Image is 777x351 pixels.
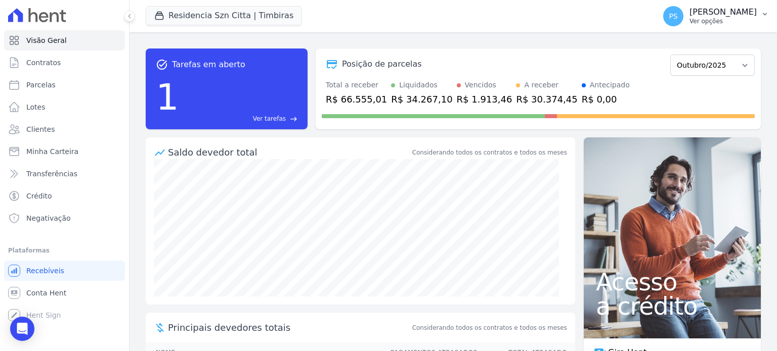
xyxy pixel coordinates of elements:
span: Parcelas [26,80,56,90]
a: Visão Geral [4,30,125,51]
a: Recebíveis [4,261,125,281]
a: Minha Carteira [4,141,125,162]
a: Conta Hent [4,283,125,303]
div: Saldo devedor total [168,145,410,159]
div: Posição de parcelas [342,58,422,70]
div: Antecipado [590,80,630,90]
a: Transferências [4,164,125,184]
span: PS [669,13,677,20]
span: Transferências [26,169,77,179]
span: Visão Geral [26,35,67,45]
div: Plataformas [8,244,121,257]
div: R$ 66.555,01 [326,92,387,106]
a: Ver tarefas east [183,114,297,123]
span: Recebíveis [26,266,64,276]
div: R$ 30.374,45 [516,92,577,106]
a: Parcelas [4,75,125,95]
span: a crédito [596,294,749,318]
span: Tarefas em aberto [172,59,245,71]
span: Principais devedores totais [168,321,410,334]
button: PS [PERSON_NAME] Ver opções [655,2,777,30]
span: Negativação [26,213,71,223]
span: Conta Hent [26,288,66,298]
div: Total a receber [326,80,387,90]
p: [PERSON_NAME] [689,7,757,17]
div: Considerando todos os contratos e todos os meses [412,148,567,157]
div: R$ 1.913,46 [457,92,512,106]
span: Lotes [26,102,46,112]
span: east [290,115,297,123]
a: Negativação [4,208,125,228]
span: Minha Carteira [26,146,78,157]
div: R$ 34.267,10 [391,92,452,106]
a: Clientes [4,119,125,139]
div: Open Intercom Messenger [10,317,34,341]
a: Lotes [4,97,125,117]
div: Liquidados [399,80,438,90]
div: R$ 0,00 [582,92,630,106]
span: Acesso [596,270,749,294]
span: Contratos [26,58,61,68]
span: Ver tarefas [253,114,286,123]
div: Vencidos [465,80,496,90]
span: Crédito [26,191,52,201]
a: Contratos [4,53,125,73]
div: 1 [156,71,179,123]
a: Crédito [4,186,125,206]
span: task_alt [156,59,168,71]
button: Residencia Szn Citta | Timbiras [146,6,302,25]
span: Clientes [26,124,55,134]
span: Considerando todos os contratos e todos os meses [412,323,567,332]
div: A receber [524,80,558,90]
p: Ver opções [689,17,757,25]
